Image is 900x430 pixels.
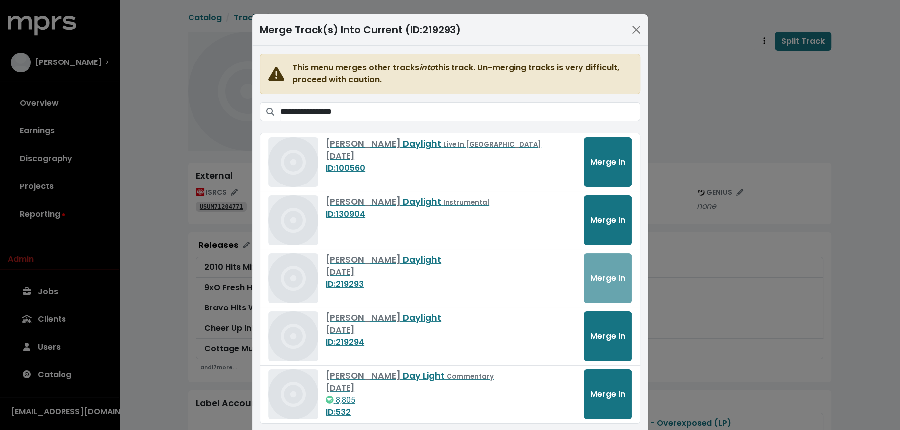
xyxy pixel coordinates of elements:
[584,195,632,245] button: Merge In
[443,140,541,149] small: Live In [GEOGRAPHIC_DATA]
[268,369,318,419] img: Album art for this track
[326,254,403,266] span: [PERSON_NAME]
[326,312,403,324] span: [PERSON_NAME]
[326,208,576,220] div: ID: 130904
[584,137,632,187] button: Merge In
[292,62,632,86] span: This menu merges other tracks this track. Un-merging tracks is very difficult, proceed with caution.
[326,253,576,290] a: [PERSON_NAME] Daylight[DATE]ID:219293
[260,22,461,37] div: Merge Track(s) Into Current (ID: 219293 )
[326,162,576,174] div: ID: 100560
[326,370,403,382] span: [PERSON_NAME]
[584,369,632,419] button: Merge In
[590,388,625,400] span: Merge In
[326,137,576,150] div: Daylight
[326,336,576,348] div: ID: 219294
[326,196,403,208] span: [PERSON_NAME]
[280,102,640,121] input: Search tracks
[326,195,576,208] div: Daylight
[268,253,318,303] img: Album art for this track
[584,311,632,361] button: Merge In
[590,214,625,226] span: Merge In
[326,406,576,418] div: ID: 532
[326,311,576,348] a: [PERSON_NAME] Daylight[DATE]ID:219294
[326,266,576,278] div: [DATE]
[590,156,625,168] span: Merge In
[268,137,318,187] img: Album art for this track
[326,137,576,174] a: [PERSON_NAME] Daylight Live In [GEOGRAPHIC_DATA][DATE]ID:100560
[590,330,625,342] span: Merge In
[326,369,576,382] div: Day Light
[326,382,576,394] div: [DATE]
[628,22,644,38] button: Close
[326,150,576,162] div: [DATE]
[447,372,494,381] small: Commentary
[268,195,318,245] img: Album art for this track
[419,62,435,73] i: into
[268,311,318,361] img: Album art for this track
[326,138,403,150] span: [PERSON_NAME]
[326,369,576,418] a: [PERSON_NAME] Day Light Commentary[DATE] 8,805ID:532
[326,394,576,406] div: 8,805
[443,198,489,207] small: Instrumental
[326,253,576,266] div: Daylight
[326,311,576,324] div: Daylight
[326,324,576,336] div: [DATE]
[326,195,576,220] a: [PERSON_NAME] Daylight InstrumentalID:130904
[326,278,576,290] div: ID: 219293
